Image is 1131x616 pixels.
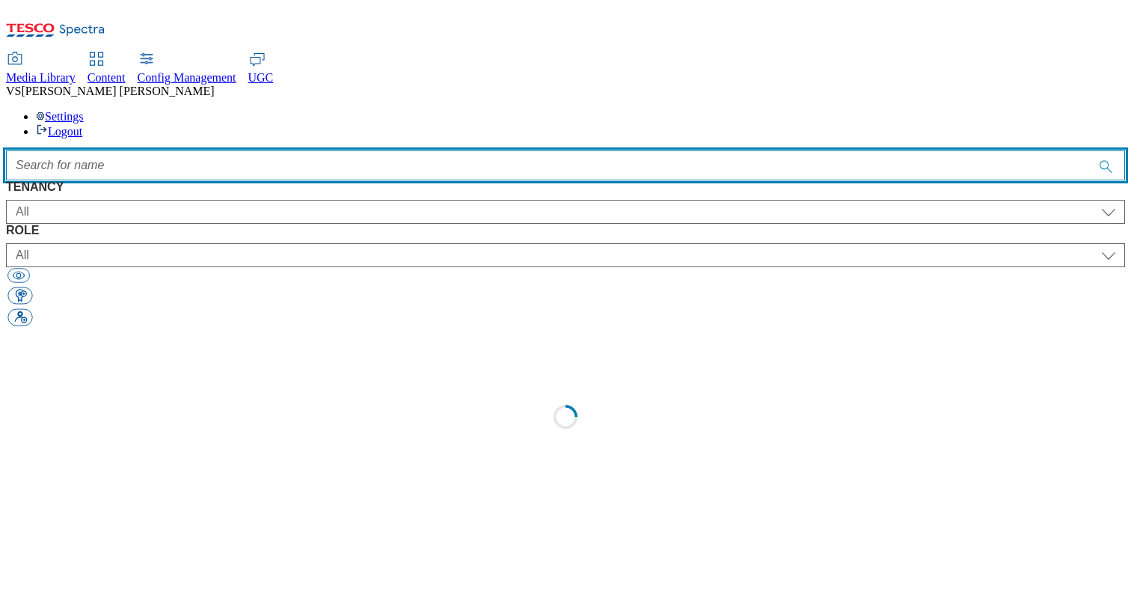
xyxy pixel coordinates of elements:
[248,71,274,84] span: UGC
[21,85,214,97] span: [PERSON_NAME] [PERSON_NAME]
[36,110,84,123] a: Settings
[6,85,21,97] span: VS
[6,150,1125,180] input: Accessible label text
[138,71,236,84] span: Config Management
[6,53,76,85] a: Media Library
[6,224,1125,237] label: ROLE
[88,53,126,85] a: Content
[138,53,236,85] a: Config Management
[88,71,126,84] span: Content
[6,180,1125,194] label: TENANCY
[6,71,76,84] span: Media Library
[36,125,82,138] a: Logout
[248,53,274,85] a: UGC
